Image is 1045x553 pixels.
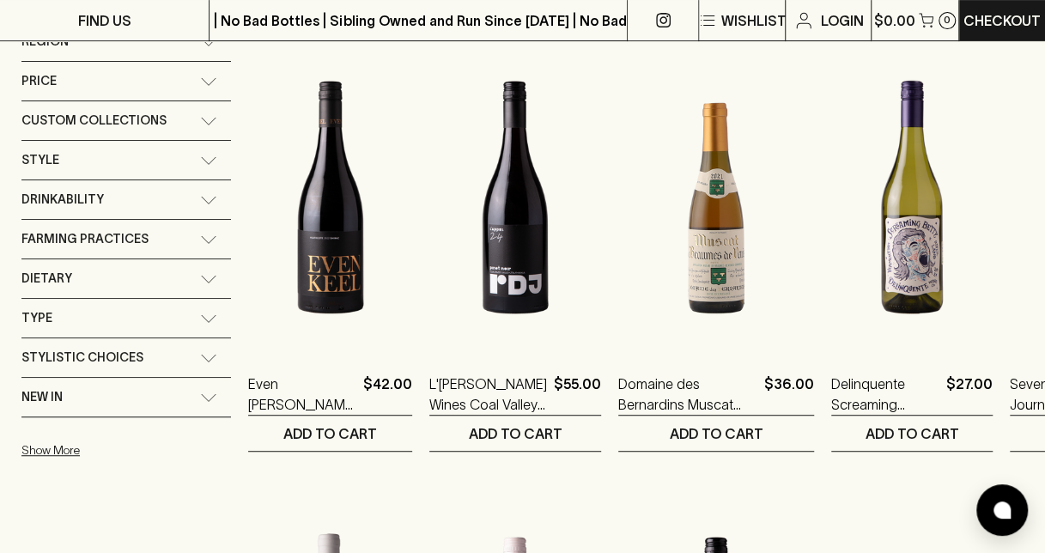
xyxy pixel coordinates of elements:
[78,10,131,31] p: FIND US
[21,22,231,61] div: Region
[21,299,231,337] div: Type
[429,416,601,451] button: ADD TO CART
[21,70,57,92] span: Price
[21,31,69,52] span: Region
[248,374,356,415] a: Even [PERSON_NAME] Shiraz 2022
[21,338,231,377] div: Stylistic Choices
[874,10,915,31] p: $0.00
[429,47,601,348] img: L'appel Wines Coal Valley RDJ Pinot Noir 2024
[21,189,104,210] span: Drinkability
[618,416,814,451] button: ADD TO CART
[764,374,814,415] p: $36.00
[21,141,231,179] div: Style
[21,307,52,329] span: Type
[821,10,864,31] p: Login
[21,180,231,219] div: Drinkability
[21,101,231,140] div: Custom Collections
[831,416,993,451] button: ADD TO CART
[248,416,412,451] button: ADD TO CART
[248,47,412,348] img: Even Keel Heathcote Shiraz 2022
[21,347,143,368] span: Stylistic Choices
[21,62,231,100] div: Price
[618,47,814,348] img: Domaine des Bernardins Muscat Beaumes de Venise 2021
[554,374,601,415] p: $55.00
[283,423,377,444] p: ADD TO CART
[21,259,231,298] div: Dietary
[429,374,547,415] a: L'[PERSON_NAME] Wines Coal Valley RDJ Pinot Noir 2024
[944,15,951,25] p: 0
[946,374,993,415] p: $27.00
[831,374,939,415] a: Delinquente Screaming [PERSON_NAME] 2024
[21,433,246,468] button: Show More
[670,423,763,444] p: ADD TO CART
[363,374,412,415] p: $42.00
[963,10,1041,31] p: Checkout
[993,501,1011,519] img: bubble-icon
[21,228,149,250] span: Farming Practices
[21,386,63,408] span: New In
[21,149,59,171] span: Style
[831,47,993,348] img: Delinquente Screaming Betty Vermentino 2024
[21,220,231,258] div: Farming Practices
[21,110,167,131] span: Custom Collections
[618,374,757,415] a: Domaine des Bernardins Muscat Beaumes de [GEOGRAPHIC_DATA] 2021
[21,378,231,416] div: New In
[721,10,787,31] p: Wishlist
[469,423,562,444] p: ADD TO CART
[21,268,72,289] span: Dietary
[866,423,959,444] p: ADD TO CART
